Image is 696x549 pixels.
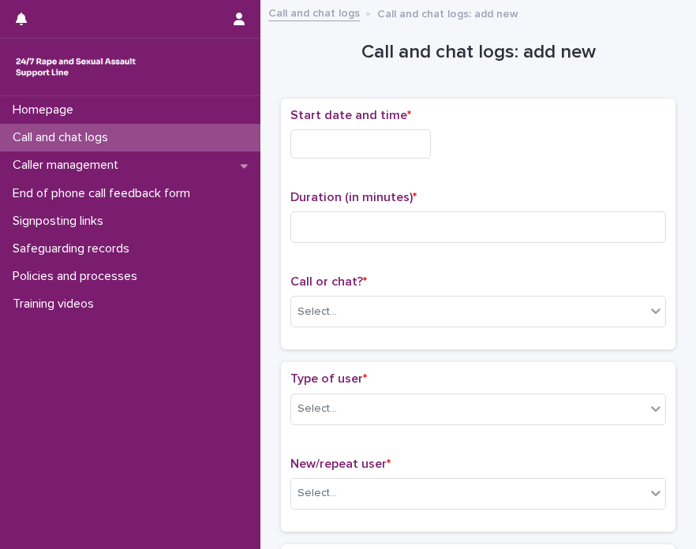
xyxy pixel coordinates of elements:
[6,214,116,229] p: Signposting links
[297,401,337,417] div: Select...
[6,241,142,256] p: Safeguarding records
[268,3,360,21] a: Call and chat logs
[297,485,337,502] div: Select...
[297,304,337,320] div: Select...
[281,41,675,64] h1: Call and chat logs: add new
[6,103,86,118] p: Homepage
[290,275,367,288] span: Call or chat?
[6,130,121,145] p: Call and chat logs
[377,4,518,21] p: Call and chat logs: add new
[290,372,367,385] span: Type of user
[6,158,131,173] p: Caller management
[290,109,411,121] span: Start date and time
[290,458,391,470] span: New/repeat user
[13,51,139,83] img: rhQMoQhaT3yELyF149Cw
[6,186,203,201] p: End of phone call feedback form
[290,191,417,204] span: Duration (in minutes)
[6,269,150,284] p: Policies and processes
[6,297,107,312] p: Training videos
